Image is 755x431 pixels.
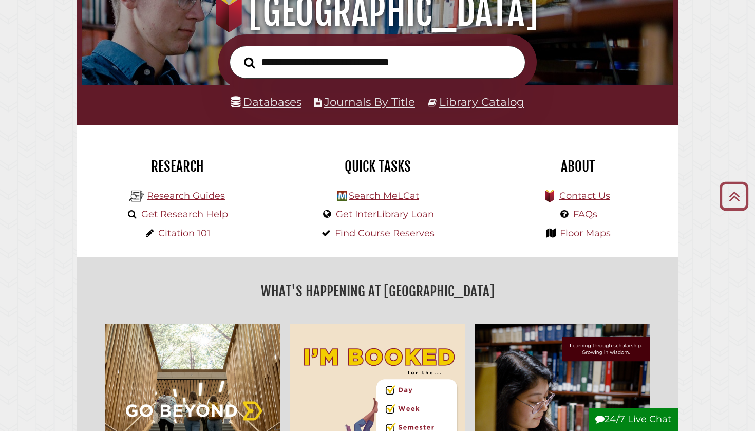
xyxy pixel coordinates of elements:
[158,228,211,239] a: Citation 101
[559,190,610,201] a: Contact Us
[85,279,670,303] h2: What's Happening at [GEOGRAPHIC_DATA]
[141,209,228,220] a: Get Research Help
[335,228,435,239] a: Find Course Reserves
[560,228,611,239] a: Floor Maps
[439,95,524,108] a: Library Catalog
[337,191,347,201] img: Hekman Library Logo
[85,158,270,175] h2: Research
[244,57,255,69] i: Search
[349,190,419,201] a: Search MeLCat
[485,158,670,175] h2: About
[231,95,301,108] a: Databases
[285,158,470,175] h2: Quick Tasks
[239,54,260,71] button: Search
[129,189,144,204] img: Hekman Library Logo
[573,209,597,220] a: FAQs
[336,209,434,220] a: Get InterLibrary Loan
[147,190,225,201] a: Research Guides
[324,95,415,108] a: Journals By Title
[715,188,752,204] a: Back to Top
